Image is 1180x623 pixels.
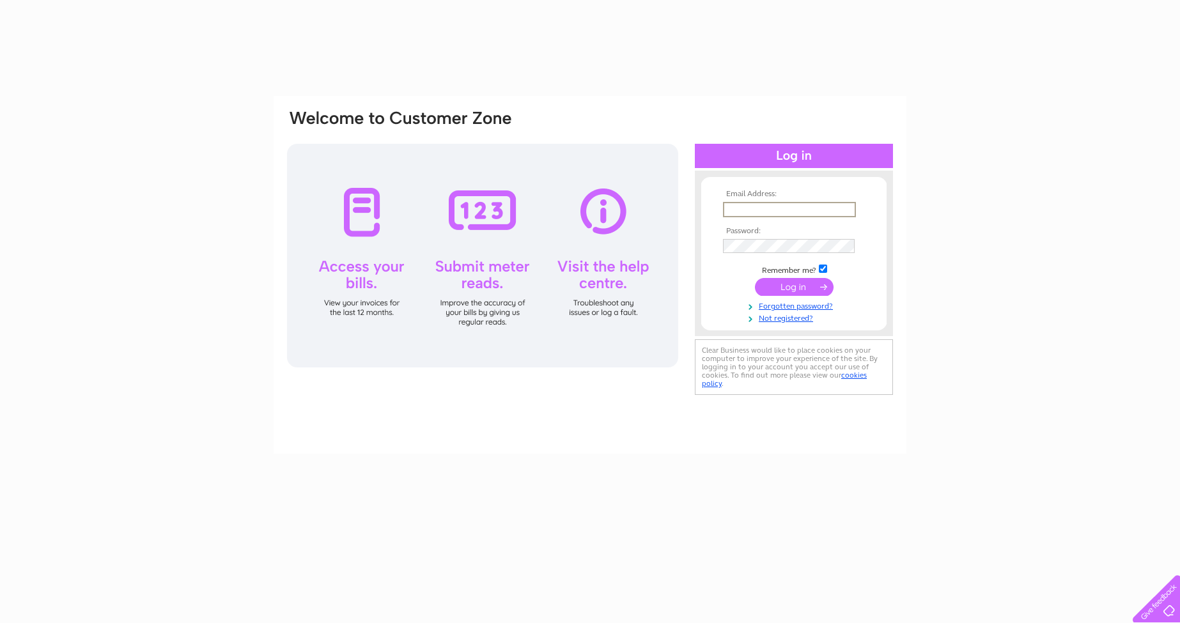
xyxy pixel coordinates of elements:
th: Email Address: [720,190,868,199]
td: Remember me? [720,263,868,275]
a: Forgotten password? [723,299,868,311]
a: Not registered? [723,311,868,323]
a: cookies policy [702,371,867,388]
input: Submit [755,278,834,296]
th: Password: [720,227,868,236]
div: Clear Business would like to place cookies on your computer to improve your experience of the sit... [695,339,893,395]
